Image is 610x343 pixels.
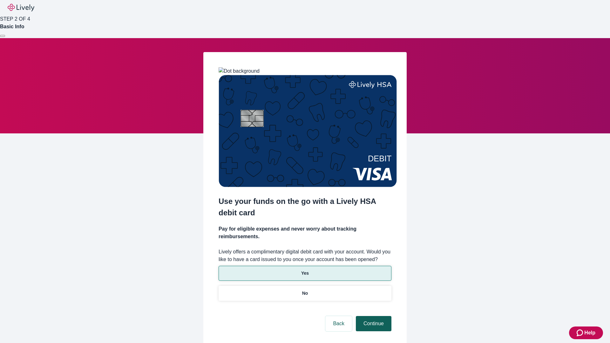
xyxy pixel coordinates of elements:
[219,67,260,75] img: Dot background
[325,316,352,331] button: Back
[356,316,391,331] button: Continue
[577,329,584,337] svg: Zendesk support icon
[219,196,391,219] h2: Use your funds on the go with a Lively HSA debit card
[584,329,595,337] span: Help
[219,286,391,301] button: No
[219,266,391,281] button: Yes
[219,225,391,240] h4: Pay for eligible expenses and never worry about tracking reimbursements.
[301,270,309,277] p: Yes
[219,248,391,263] label: Lively offers a complimentary digital debit card with your account. Would you like to have a card...
[8,4,34,11] img: Lively
[569,326,603,339] button: Zendesk support iconHelp
[302,290,308,297] p: No
[219,75,397,187] img: Debit card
